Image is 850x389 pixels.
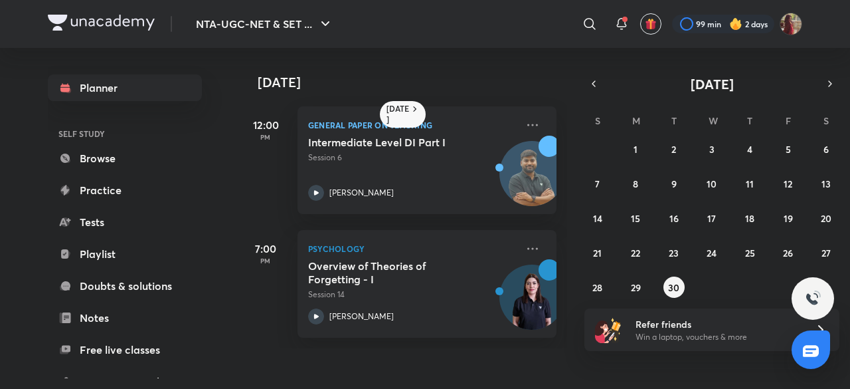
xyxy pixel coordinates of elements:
[645,18,657,30] img: avatar
[746,178,754,190] abbr: September 11, 2025
[308,241,517,257] p: Psychology
[587,173,608,194] button: September 7, 2025
[783,247,793,259] abbr: September 26, 2025
[258,74,570,90] h4: [DATE]
[747,114,752,127] abbr: Thursday
[308,136,473,149] h5: Intermediate Level DI Part I
[48,177,202,203] a: Practice
[778,207,799,229] button: September 19, 2025
[663,242,685,263] button: September 23, 2025
[592,281,602,294] abbr: September 28, 2025
[603,74,821,93] button: [DATE]
[239,133,292,141] p: PM
[671,114,677,127] abbr: Tuesday
[663,138,685,160] button: September 2, 2025
[625,207,646,229] button: September 15, 2025
[587,277,608,298] button: September 28, 2025
[784,212,793,225] abbr: September 19, 2025
[745,247,755,259] abbr: September 25, 2025
[669,247,679,259] abbr: September 23, 2025
[386,104,410,125] h6: [DATE]
[805,291,821,307] img: ttu
[778,242,799,263] button: September 26, 2025
[625,242,646,263] button: September 22, 2025
[786,143,791,156] abbr: September 5, 2025
[663,207,685,229] button: September 16, 2025
[691,75,734,93] span: [DATE]
[784,178,792,190] abbr: September 12, 2025
[701,138,722,160] button: September 3, 2025
[823,143,829,156] abbr: September 6, 2025
[308,289,517,301] p: Session 14
[239,117,292,133] h5: 12:00
[707,178,717,190] abbr: September 10, 2025
[663,277,685,298] button: September 30, 2025
[625,277,646,298] button: September 29, 2025
[587,207,608,229] button: September 14, 2025
[739,138,760,160] button: September 4, 2025
[815,207,837,229] button: September 20, 2025
[701,173,722,194] button: September 10, 2025
[780,13,802,35] img: Srishti Sharma
[815,138,837,160] button: September 6, 2025
[709,114,718,127] abbr: Wednesday
[701,207,722,229] button: September 17, 2025
[739,207,760,229] button: September 18, 2025
[632,114,640,127] abbr: Monday
[669,212,679,225] abbr: September 16, 2025
[671,178,677,190] abbr: September 9, 2025
[48,74,202,101] a: Planner
[329,187,394,199] p: [PERSON_NAME]
[739,242,760,263] button: September 25, 2025
[823,114,829,127] abbr: Saturday
[821,247,831,259] abbr: September 27, 2025
[48,122,202,145] h6: SELF STUDY
[636,317,799,331] h6: Refer friends
[239,257,292,265] p: PM
[709,143,715,156] abbr: September 3, 2025
[671,143,676,156] abbr: September 2, 2025
[778,173,799,194] button: September 12, 2025
[821,212,831,225] abbr: September 20, 2025
[329,311,394,323] p: [PERSON_NAME]
[308,117,517,133] p: General Paper on Teaching
[593,212,602,225] abbr: September 14, 2025
[48,209,202,235] a: Tests
[663,173,685,194] button: September 9, 2025
[745,212,754,225] abbr: September 18, 2025
[636,331,799,343] p: Win a laptop, vouchers & more
[595,114,600,127] abbr: Sunday
[631,281,641,294] abbr: September 29, 2025
[48,15,155,31] img: Company Logo
[631,212,640,225] abbr: September 15, 2025
[701,242,722,263] button: September 24, 2025
[786,114,791,127] abbr: Friday
[48,15,155,34] a: Company Logo
[595,178,600,190] abbr: September 7, 2025
[633,178,638,190] abbr: September 8, 2025
[48,145,202,172] a: Browse
[631,247,640,259] abbr: September 22, 2025
[239,241,292,257] h5: 7:00
[634,143,637,156] abbr: September 1, 2025
[640,13,661,35] button: avatar
[707,212,716,225] abbr: September 17, 2025
[48,305,202,331] a: Notes
[595,317,622,343] img: referral
[739,173,760,194] button: September 11, 2025
[707,247,717,259] abbr: September 24, 2025
[593,247,602,259] abbr: September 21, 2025
[625,138,646,160] button: September 1, 2025
[815,242,837,263] button: September 27, 2025
[821,178,831,190] abbr: September 13, 2025
[308,152,517,164] p: Session 6
[500,148,564,212] img: Avatar
[668,281,679,294] abbr: September 30, 2025
[625,173,646,194] button: September 8, 2025
[729,17,742,31] img: streak
[778,138,799,160] button: September 5, 2025
[188,11,341,37] button: NTA-UGC-NET & SET ...
[500,272,564,336] img: Avatar
[587,242,608,263] button: September 21, 2025
[747,143,752,156] abbr: September 4, 2025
